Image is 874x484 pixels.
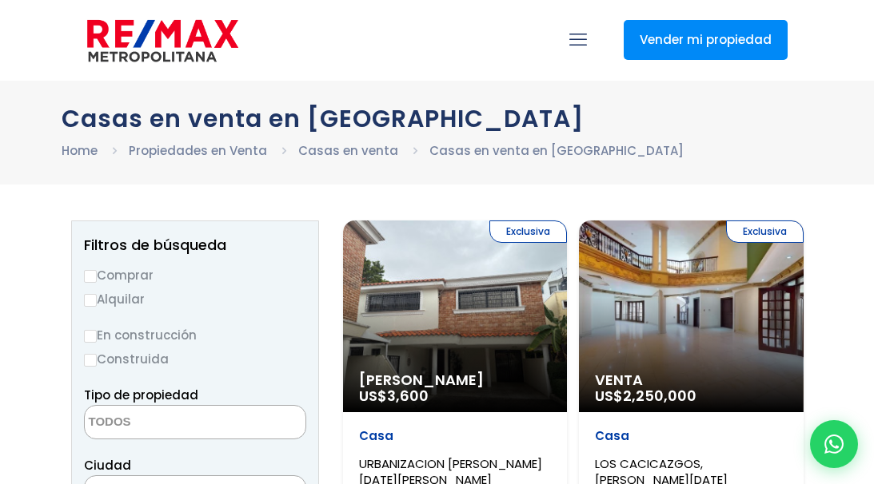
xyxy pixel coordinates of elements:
[84,349,306,369] label: Construida
[62,142,98,159] a: Home
[298,142,398,159] a: Casas en venta
[595,428,788,444] p: Casa
[359,428,552,444] p: Casa
[85,406,240,440] textarea: Search
[595,372,788,388] span: Venta
[84,265,306,285] label: Comprar
[84,270,97,283] input: Comprar
[62,105,813,133] h1: Casas en venta en [GEOGRAPHIC_DATA]
[489,220,567,243] span: Exclusiva
[595,386,696,406] span: US$
[565,26,592,54] a: mobile menu
[84,354,97,367] input: Construida
[84,289,306,309] label: Alquilar
[84,457,131,474] span: Ciudad
[359,386,429,406] span: US$
[624,20,788,60] a: Vender mi propiedad
[623,386,696,406] span: 2,250,000
[359,372,552,388] span: [PERSON_NAME]
[84,237,306,253] h2: Filtros de búsqueda
[84,387,198,403] span: Tipo de propiedad
[84,325,306,345] label: En construcción
[129,142,267,159] a: Propiedades en Venta
[84,330,97,343] input: En construcción
[87,17,238,65] img: remax-metropolitana-logo
[726,220,804,243] span: Exclusiva
[84,294,97,307] input: Alquilar
[429,141,684,161] li: Casas en venta en [GEOGRAPHIC_DATA]
[387,386,429,406] span: 3,600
